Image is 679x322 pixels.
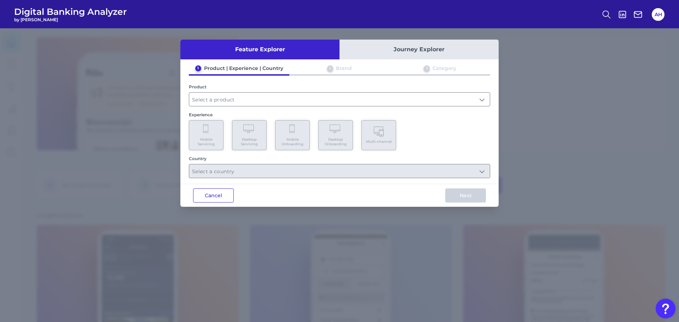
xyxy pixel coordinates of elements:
[236,137,263,146] span: Desktop Servicing
[318,120,353,150] button: Desktop Onboarding
[339,40,499,59] button: Journey Explorer
[433,65,456,71] div: Category
[366,139,392,144] span: Multi-channel
[424,65,430,71] div: 3
[204,65,283,71] div: Product | Experience | Country
[189,164,490,178] input: Select a country
[193,188,234,203] button: Cancel
[189,84,490,89] div: Product
[232,120,267,150] button: Desktop Servicing
[445,188,486,203] button: Next
[279,137,306,146] span: Mobile Onboarding
[193,137,220,146] span: Mobile Servicing
[189,156,490,161] div: Country
[322,137,349,146] span: Desktop Onboarding
[656,299,675,318] button: Open Resource Center
[14,6,127,17] span: Digital Banking Analyzer
[14,17,127,22] span: by [PERSON_NAME]
[361,120,396,150] button: Multi-channel
[189,112,490,117] div: Experience
[652,8,665,21] button: AH
[180,40,339,59] button: Feature Explorer
[195,65,201,71] div: 1
[275,120,310,150] button: Mobile Onboarding
[189,93,490,106] input: Select a product
[336,65,352,71] div: Brand
[327,65,333,71] div: 2
[189,120,224,150] button: Mobile Servicing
